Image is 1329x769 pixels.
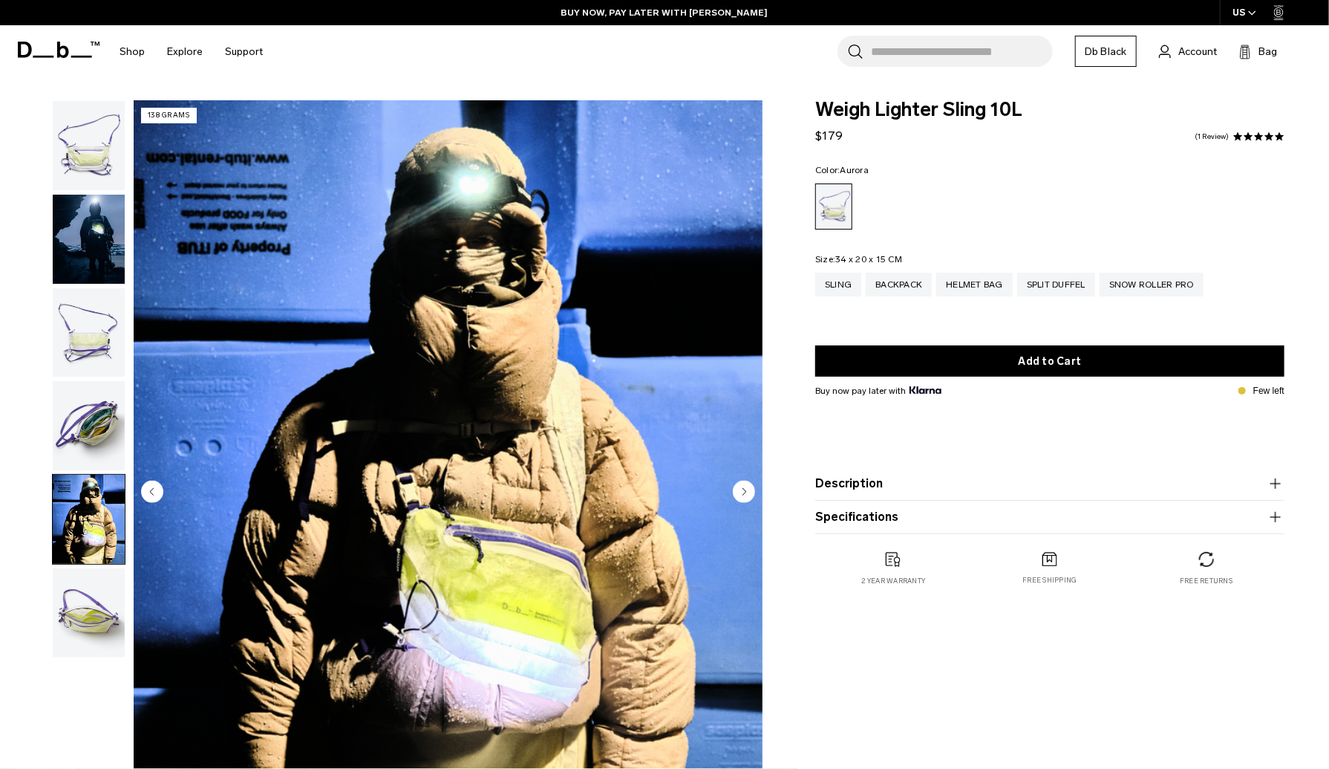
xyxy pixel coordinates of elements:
a: Snow Roller Pro [1100,273,1204,296]
a: Explore [167,25,203,78]
span: $179 [815,129,843,143]
img: {"height" => 20, "alt" => "Klarna"} [910,386,941,394]
span: 34 x 20 x 15 CM [835,254,902,265]
img: Weigh Lighter Sling 10L Aurora [53,475,125,564]
span: Account [1178,44,1217,59]
span: Bag [1258,44,1277,59]
nav: Main Navigation [108,25,274,78]
a: Account [1159,42,1217,60]
button: Weigh Lighter Sling 10L Aurora [52,474,125,565]
a: Shop [120,25,145,78]
p: Few left [1253,384,1284,398]
a: Helmet Bag [936,273,1013,296]
button: Weigh_Lighter_Sling_10L_Lifestyle.png [52,194,125,285]
button: Weigh_Lighter_Sling_10L_2.png [52,288,125,378]
img: Weigh_Lighter_Sling_10L_3.png [53,381,125,470]
span: Buy now pay later with [815,384,941,398]
img: Weigh_Lighter_Sling_10L_4.png [53,568,125,658]
a: Aurora [815,184,852,230]
button: Add to Cart [815,345,1284,377]
span: Aurora [840,165,869,175]
button: Weigh_Lighter_Sling_10L_1.png [52,100,125,191]
a: Backpack [866,273,932,296]
img: Weigh_Lighter_Sling_10L_Lifestyle.png [53,195,125,284]
img: Weigh_Lighter_Sling_10L_1.png [53,101,125,190]
a: BUY NOW, PAY LATER WITH [PERSON_NAME] [561,6,768,19]
p: Free returns [1180,576,1232,586]
button: Previous slide [141,481,163,506]
a: Db Black [1075,36,1137,67]
a: Support [225,25,263,78]
span: Weigh Lighter Sling 10L [815,100,1284,120]
a: Sling [815,273,861,296]
a: 1 reviews [1195,133,1229,140]
button: Bag [1239,42,1277,60]
p: Free shipping [1022,575,1077,585]
a: Split Duffel [1017,273,1095,296]
img: Weigh_Lighter_Sling_10L_2.png [53,288,125,377]
p: 2 year warranty [862,576,926,586]
p: 138 grams [141,108,197,123]
legend: Size: [815,255,902,264]
button: Weigh_Lighter_Sling_10L_4.png [52,568,125,658]
legend: Color: [815,166,869,175]
button: Next slide [733,481,755,506]
button: Specifications [815,508,1284,526]
button: Description [815,475,1284,493]
button: Weigh_Lighter_Sling_10L_3.png [52,380,125,471]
